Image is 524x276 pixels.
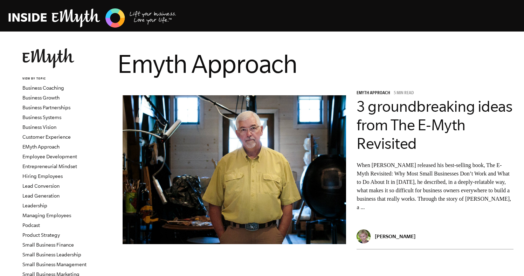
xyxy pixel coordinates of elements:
p: 5 min read [394,91,414,96]
a: Small Business Finance [22,242,74,248]
a: EMyth Approach [357,91,393,96]
a: Employee Development [22,154,77,159]
img: emyth, the e-myth revisited, michael gerber emyth, emyth summary [123,95,346,244]
a: Lead Conversion [22,183,60,189]
a: Hiring Employees [22,173,63,179]
a: Business Coaching [22,85,64,91]
a: Entrepreneurial Mindset [22,164,77,169]
p: [PERSON_NAME] [375,233,415,239]
a: Managing Employees [22,213,71,218]
a: Small Business Leadership [22,252,81,257]
img: EMyth [22,48,74,68]
a: Product Strategy [22,232,60,238]
a: Business Partnerships [22,105,70,110]
a: Business Vision [22,124,56,130]
h6: VIEW BY TOPIC [22,77,107,81]
iframe: Chat Widget [489,242,524,276]
a: Lead Generation [22,193,60,199]
h1: Emyth Approach [117,48,519,79]
a: Podcast [22,222,40,228]
span: EMyth Approach [357,91,390,96]
a: Business Growth [22,95,60,101]
a: Leadership [22,203,47,208]
a: EMyth Approach [22,144,60,150]
img: EMyth Business Coaching [8,7,177,29]
p: When [PERSON_NAME] released his best-selling book, The E-Myth Revisited: Why Most Small Businesse... [357,161,513,212]
a: Small Business Management [22,262,87,267]
img: Tricia Huebner - EMyth [357,229,371,243]
a: 3 groundbreaking ideas from The E-Myth Revisited [357,98,512,152]
a: Business Systems [22,115,61,120]
a: Customer Experience [22,134,71,140]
